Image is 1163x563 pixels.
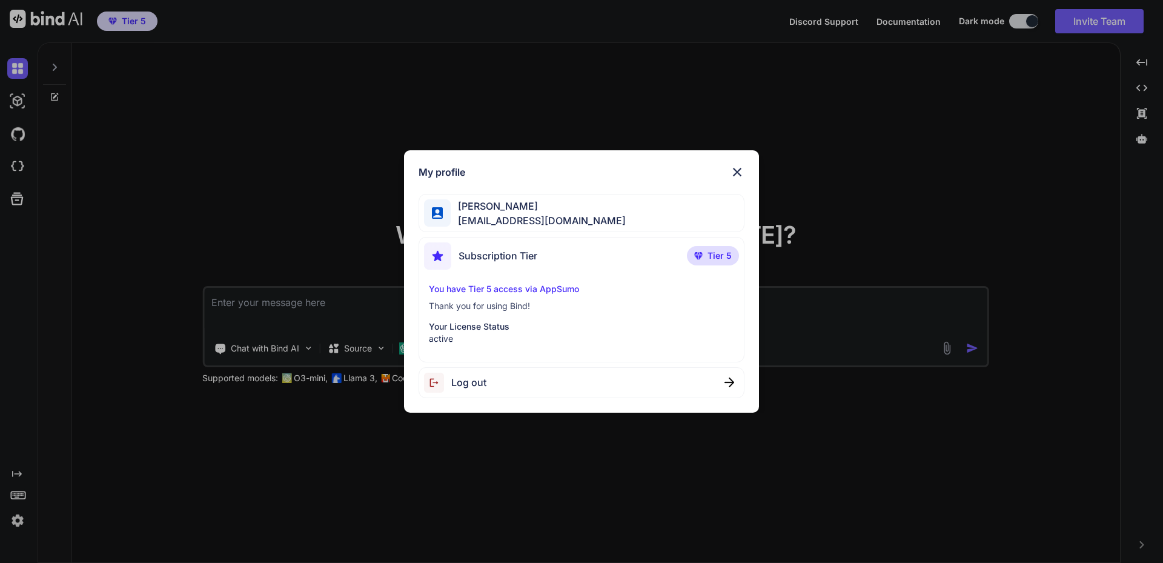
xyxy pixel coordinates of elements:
[429,333,735,345] p: active
[451,375,486,390] span: Log out
[707,250,732,262] span: Tier 5
[724,378,734,387] img: close
[429,321,735,333] p: Your License Status
[429,283,735,295] p: You have Tier 5 access via AppSumo
[459,248,537,263] span: Subscription Tier
[432,207,443,219] img: profile
[730,165,744,179] img: close
[451,213,626,228] span: [EMAIL_ADDRESS][DOMAIN_NAME]
[424,373,451,393] img: logout
[419,165,465,179] h1: My profile
[424,242,451,270] img: subscription
[429,300,735,312] p: Thank you for using Bind!
[451,199,626,213] span: [PERSON_NAME]
[694,252,703,259] img: premium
